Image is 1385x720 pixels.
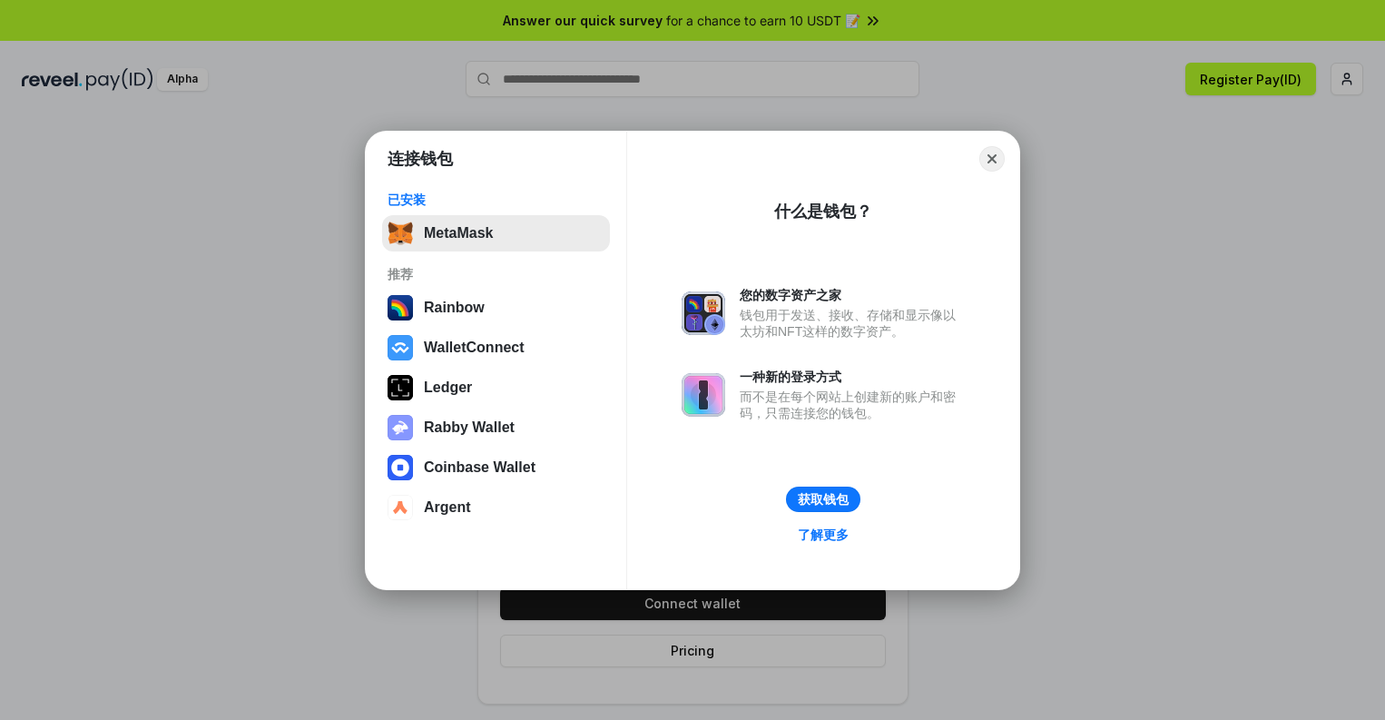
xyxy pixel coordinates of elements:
div: MetaMask [424,225,493,242]
div: 什么是钱包？ [774,201,872,222]
button: Close [979,146,1005,172]
img: svg+xml,%3Csvg%20width%3D%22120%22%20height%3D%22120%22%20viewBox%3D%220%200%20120%20120%22%20fil... [388,295,413,321]
img: svg+xml,%3Csvg%20xmlns%3D%22http%3A%2F%2Fwww.w3.org%2F2000%2Fsvg%22%20fill%3D%22none%22%20viewBox... [388,415,413,440]
div: Rabby Wallet [424,419,515,436]
button: Rainbow [382,290,610,326]
button: Ledger [382,370,610,406]
img: svg+xml,%3Csvg%20xmlns%3D%22http%3A%2F%2Fwww.w3.org%2F2000%2Fsvg%22%20fill%3D%22none%22%20viewBox... [682,373,725,417]
div: 而不是在每个网站上创建新的账户和密码，只需连接您的钱包。 [740,389,965,421]
div: WalletConnect [424,340,525,356]
h1: 连接钱包 [388,148,453,170]
img: svg+xml,%3Csvg%20xmlns%3D%22http%3A%2F%2Fwww.w3.org%2F2000%2Fsvg%22%20width%3D%2228%22%20height%3... [388,375,413,400]
div: 钱包用于发送、接收、存储和显示像以太坊和NFT这样的数字资产。 [740,307,965,340]
div: 获取钱包 [798,491,849,508]
div: 推荐 [388,266,604,282]
div: Coinbase Wallet [424,459,535,476]
div: 一种新的登录方式 [740,369,965,385]
div: Ledger [424,380,472,396]
div: 了解更多 [798,527,849,543]
img: svg+xml,%3Csvg%20width%3D%2228%22%20height%3D%2228%22%20viewBox%3D%220%200%2028%2028%22%20fill%3D... [388,455,413,480]
img: svg+xml,%3Csvg%20fill%3D%22none%22%20height%3D%2233%22%20viewBox%3D%220%200%2035%2033%22%20width%... [388,221,413,246]
button: Rabby Wallet [382,409,610,446]
button: Coinbase Wallet [382,449,610,486]
div: Rainbow [424,300,485,316]
img: svg+xml,%3Csvg%20xmlns%3D%22http%3A%2F%2Fwww.w3.org%2F2000%2Fsvg%22%20fill%3D%22none%22%20viewBox... [682,291,725,335]
img: svg+xml,%3Csvg%20width%3D%2228%22%20height%3D%2228%22%20viewBox%3D%220%200%2028%2028%22%20fill%3D... [388,335,413,360]
div: 已安装 [388,192,604,208]
button: WalletConnect [382,330,610,366]
img: svg+xml,%3Csvg%20width%3D%2228%22%20height%3D%2228%22%20viewBox%3D%220%200%2028%2028%22%20fill%3D... [388,495,413,520]
a: 了解更多 [787,523,859,547]
button: MetaMask [382,215,610,252]
div: 您的数字资产之家 [740,287,965,303]
button: Argent [382,489,610,526]
button: 获取钱包 [786,487,860,512]
div: Argent [424,499,471,516]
